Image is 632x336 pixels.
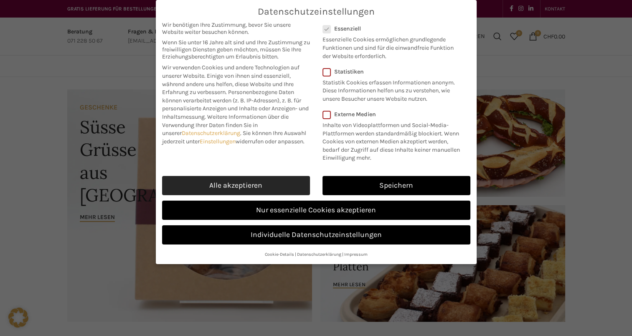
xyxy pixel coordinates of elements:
span: Weitere Informationen über die Verwendung Ihrer Daten finden Sie in unserer . [162,113,289,137]
label: Statistiken [322,68,459,75]
span: Sie können Ihre Auswahl jederzeit unter widerrufen oder anpassen. [162,130,306,145]
a: Datenschutzerklärung [297,252,341,257]
a: Speichern [322,176,470,195]
p: Inhalte von Videoplattformen und Social-Media-Plattformen werden standardmäßig blockiert. Wenn Co... [322,118,465,162]
span: Datenschutzeinstellungen [258,6,375,17]
a: Impressum [344,252,368,257]
a: Alle akzeptieren [162,176,310,195]
a: Cookie-Details [265,252,294,257]
label: Essenziell [322,25,459,32]
a: Individuelle Datenschutzeinstellungen [162,225,470,244]
span: Wir benötigen Ihre Zustimmung, bevor Sie unsere Website weiter besuchen können. [162,21,310,36]
a: Einstellungen [200,138,236,145]
p: Statistik Cookies erfassen Informationen anonym. Diese Informationen helfen uns zu verstehen, wie... [322,75,459,103]
a: Nur essenzielle Cookies akzeptieren [162,201,470,220]
span: Personenbezogene Daten können verarbeitet werden (z. B. IP-Adressen), z. B. für personalisierte A... [162,89,309,120]
label: Externe Medien [322,111,465,118]
span: Wenn Sie unter 16 Jahre alt sind und Ihre Zustimmung zu freiwilligen Diensten geben möchten, müss... [162,39,310,60]
p: Essenzielle Cookies ermöglichen grundlegende Funktionen und sind für die einwandfreie Funktion de... [322,32,459,60]
span: Wir verwenden Cookies und andere Technologien auf unserer Website. Einige von ihnen sind essenzie... [162,64,300,96]
a: Datenschutzerklärung [182,130,240,137]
